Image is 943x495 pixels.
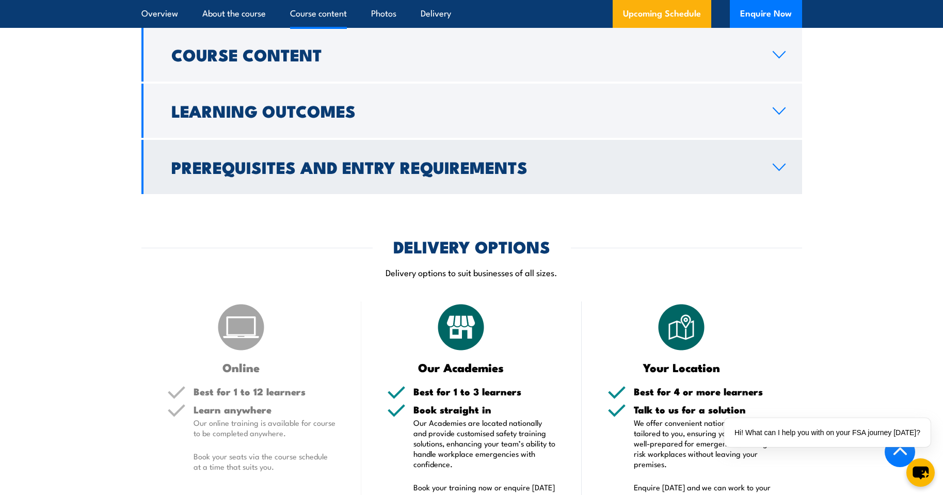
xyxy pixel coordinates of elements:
[167,361,315,373] h3: Online
[608,361,756,373] h3: Your Location
[171,47,756,61] h2: Course Content
[141,140,802,194] a: Prerequisites and Entry Requirements
[171,103,756,118] h2: Learning Outcomes
[634,387,776,396] h5: Best for 4 or more learners
[413,387,556,396] h5: Best for 1 to 3 learners
[194,451,336,472] p: Book your seats via the course schedule at a time that suits you.
[634,418,776,469] p: We offer convenient nationwide training tailored to you, ensuring your staff are well-prepared fo...
[194,387,336,396] h5: Best for 1 to 12 learners
[413,405,556,414] h5: Book straight in
[906,458,935,487] button: chat-button
[171,159,756,174] h2: Prerequisites and Entry Requirements
[194,405,336,414] h5: Learn anywhere
[393,239,550,253] h2: DELIVERY OPTIONS
[413,418,556,469] p: Our Academies are located nationally and provide customised safety training solutions, enhancing ...
[141,266,802,278] p: Delivery options to suit businesses of all sizes.
[141,84,802,138] a: Learning Outcomes
[724,418,931,447] div: Hi! What can I help you with on your FSA journey [DATE]?
[387,361,535,373] h3: Our Academies
[141,27,802,82] a: Course Content
[194,418,336,438] p: Our online training is available for course to be completed anywhere.
[634,405,776,414] h5: Talk to us for a solution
